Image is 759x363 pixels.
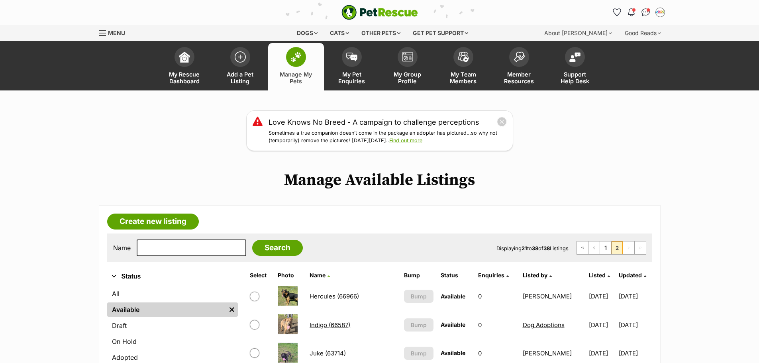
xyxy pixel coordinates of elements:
img: Dog Adoptions profile pic [656,8,664,16]
span: translation missing: en.admin.listings.index.attributes.enquiries [478,272,504,279]
div: Good Reads [619,25,667,41]
button: Status [107,271,238,282]
a: Menu [99,25,131,39]
a: Previous page [588,241,600,254]
button: close [497,117,507,127]
strong: 38 [532,245,538,251]
span: Last page [635,241,646,254]
a: Page 1 [600,241,611,254]
a: Create new listing [107,214,199,230]
strong: 38 [543,245,550,251]
a: [PERSON_NAME] [523,292,572,300]
img: group-profile-icon-3fa3cf56718a62981997c0bc7e787c4b2cf8bcc04b72c1350f741eb67cf2f40e.svg [402,52,413,62]
span: Updated [619,272,642,279]
th: Status [437,269,474,282]
td: [DATE] [586,283,618,310]
a: Name [310,272,330,279]
span: My Pet Enquiries [334,71,370,84]
a: Listed by [523,272,552,279]
a: Juke (63714) [310,349,346,357]
td: [DATE] [586,311,618,339]
th: Select [247,269,274,282]
a: Conversations [639,6,652,19]
th: Bump [401,269,437,282]
span: My Group Profile [390,71,426,84]
span: My Team Members [445,71,481,84]
td: 0 [475,311,519,339]
img: chat-41dd97257d64d25036548639549fe6c8038ab92f7586957e7f3b1b290dea8141.svg [641,8,650,16]
div: About [PERSON_NAME] [539,25,618,41]
img: member-resources-icon-8e73f808a243e03378d46382f2149f9095a855e16c252ad45f914b54edf8863c.svg [514,51,525,62]
span: Available [441,293,465,300]
div: Get pet support [407,25,474,41]
td: [DATE] [619,283,651,310]
div: Other pets [356,25,406,41]
input: Search [252,240,303,256]
button: Bump [404,290,433,303]
td: 0 [475,283,519,310]
img: team-members-icon-5396bd8760b3fe7c0b43da4ab00e1e3bb1a5d9ba89233759b79545d2d3fc5d0d.svg [458,52,469,62]
span: Manage My Pets [278,71,314,84]
span: Bump [411,292,427,300]
nav: Pagination [577,241,646,255]
a: Add a Pet Listing [212,43,268,90]
span: Available [441,321,465,328]
a: Find out more [389,137,422,143]
a: Support Help Desk [547,43,603,90]
img: dashboard-icon-eb2f2d2d3e046f16d808141f083e7271f6b2e854fb5c12c21221c1fb7104beca.svg [179,51,190,63]
img: pet-enquiries-icon-7e3ad2cf08bfb03b45e93fb7055b45f3efa6380592205ae92323e6603595dc1f.svg [346,53,357,61]
p: Sometimes a true companion doesn’t come in the package an adopter has pictured…so why not (tempor... [269,130,507,145]
img: help-desk-icon-fdf02630f3aa405de69fd3d07c3f3aa587a6932b1a1747fa1d2bba05be0121f9.svg [569,52,581,62]
span: Name [310,272,326,279]
button: Bump [404,347,433,360]
span: Support Help Desk [557,71,593,84]
img: add-pet-listing-icon-0afa8454b4691262ce3f59096e99ab1cd57d4a30225e0717b998d2c9b9846f56.svg [235,51,246,63]
span: Add a Pet Listing [222,71,258,84]
a: Member Resources [491,43,547,90]
a: Available [107,302,226,317]
td: [DATE] [619,311,651,339]
a: Indigo (66587) [310,321,350,329]
label: Name [113,244,131,251]
a: Updated [619,272,646,279]
a: Love Knows No Breed - A campaign to challenge perceptions [269,117,479,128]
a: Enquiries [478,272,509,279]
ul: Account quick links [611,6,667,19]
a: First page [577,241,588,254]
a: My Team Members [435,43,491,90]
span: Listed by [523,272,547,279]
img: manage-my-pets-icon-02211641906a0b7f246fdf0571729dbe1e7629f14944591b6c1af311fb30b64b.svg [290,52,302,62]
th: Photo [275,269,306,282]
a: My Group Profile [380,43,435,90]
span: Bump [411,321,427,329]
span: Member Resources [501,71,537,84]
a: My Rescue Dashboard [157,43,212,90]
a: Dog Adoptions [523,321,565,329]
img: notifications-46538b983faf8c2785f20acdc204bb7945ddae34d4c08c2a6579f10ce5e182be.svg [628,8,634,16]
a: Remove filter [226,302,238,317]
span: Displaying to of Listings [496,245,569,251]
a: Draft [107,318,238,333]
a: Hercules (66966) [310,292,359,300]
a: All [107,286,238,301]
a: Listed [589,272,610,279]
img: logo-e224e6f780fb5917bec1dbf3a21bbac754714ae5b6737aabdf751b685950b380.svg [341,5,418,20]
a: PetRescue [341,5,418,20]
span: Listed [589,272,606,279]
span: Next page [623,241,634,254]
button: Bump [404,318,433,332]
button: Notifications [625,6,638,19]
a: Manage My Pets [268,43,324,90]
button: My account [654,6,667,19]
span: My Rescue Dashboard [167,71,202,84]
span: Available [441,349,465,356]
a: My Pet Enquiries [324,43,380,90]
span: Menu [108,29,125,36]
a: Favourites [611,6,624,19]
div: Cats [324,25,355,41]
span: Page 2 [612,241,623,254]
div: Dogs [291,25,323,41]
a: On Hold [107,334,238,349]
strong: 21 [522,245,527,251]
span: Bump [411,349,427,357]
